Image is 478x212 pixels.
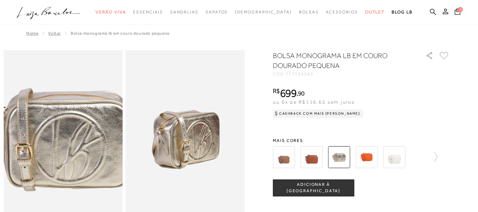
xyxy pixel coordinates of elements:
span: Sandálias [170,10,198,15]
button: 0 [453,8,462,17]
img: BOLSA MONOGRAMA LB EM COURO CARAMELO PEQUENA [300,146,322,168]
span: Verão Viva [96,10,126,15]
a: noSubCategoriesText [365,6,385,19]
span: BLOG LB [392,10,412,15]
a: noSubCategoriesText [133,6,163,19]
a: Voltar [48,31,61,36]
a: BLOG LB [392,6,412,19]
a: noSubCategoriesText [326,6,358,19]
span: 0 [458,7,463,12]
span: 90 [298,90,305,97]
img: BOLSA MONOGRAMA LB EM COURO LARANJA PEQUENA [356,146,378,168]
i: , [296,90,305,97]
img: BOLSA MONOGRAMA LB EM COURO DOURADO PEQUENA [328,146,350,168]
a: noSubCategoriesText [235,6,292,19]
span: [DEMOGRAPHIC_DATA] [235,10,292,15]
a: noSubCategoriesText [299,6,319,19]
a: Home [26,31,38,36]
span: Outlet [365,10,385,15]
span: ou 6x de R$116,65 sem juros [273,99,355,105]
img: BOLSA MONOGRAMA LB EM COURO BEGE PEQUENA [273,146,295,168]
span: Acessórios [326,10,358,15]
button: ADICIONAR À [GEOGRAPHIC_DATA] [273,179,354,196]
span: 699 [280,87,296,99]
div: Cashback com Mais [PERSON_NAME] [273,109,363,118]
span: BOLSA MONOGRAMA LB EM COURO DOURADO PEQUENA [71,31,169,36]
a: noSubCategoriesText [206,6,228,19]
i: R$ [273,88,280,94]
h1: BOLSA MONOGRAMA LB EM COURO DOURADO PEQUENA [273,51,405,70]
a: noSubCategoriesText [170,6,198,19]
img: BOLSA MONOGRAMA LB EM COURO OFF WHITE PEQUENA [383,146,405,168]
span: Essenciais [133,10,163,15]
a: noSubCategoriesText [96,6,126,19]
div: CÓD: [273,72,414,76]
span: 777709985 [286,71,314,76]
span: Bolsas [299,10,319,15]
span: ADICIONAR À [GEOGRAPHIC_DATA] [273,182,354,194]
span: Mais cores [273,138,450,143]
span: Sapatos [206,10,228,15]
